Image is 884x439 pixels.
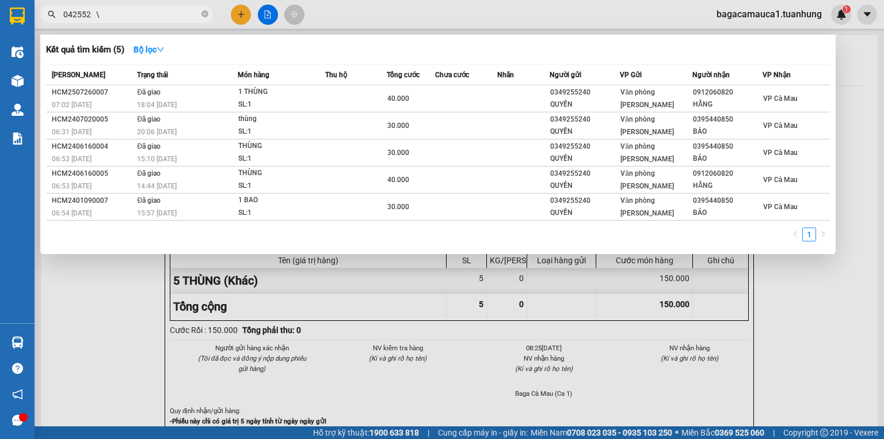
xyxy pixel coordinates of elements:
[12,389,23,400] span: notification
[238,99,325,111] div: SL: 1
[5,25,219,40] li: 85 [PERSON_NAME]
[238,126,325,138] div: SL: 1
[550,207,619,219] div: QUYỀN
[157,46,165,54] span: down
[12,133,24,145] img: solution-icon
[802,228,816,241] li: 1
[497,71,514,79] span: Nhãn
[620,88,674,109] span: Văn phòng [PERSON_NAME]
[788,228,802,241] li: Previous Page
[387,94,409,103] span: 40.000
[124,40,174,59] button: Bộ lọcdown
[52,86,134,99] div: HCM2507260007
[620,169,674,190] span: Văn phòng [PERSON_NAME]
[693,207,762,219] div: BẢO
[803,228,816,241] a: 1
[550,86,619,99] div: 0349255240
[12,415,23,426] span: message
[12,104,24,116] img: warehouse-icon
[693,113,762,126] div: 0395440850
[137,115,161,123] span: Đã giao
[238,86,325,99] div: 1 THÙNG
[238,180,325,192] div: SL: 1
[48,10,56,18] span: search
[137,155,177,163] span: 15:10 [DATE]
[52,141,134,153] div: HCM2406160004
[52,71,105,79] span: [PERSON_NAME]
[238,140,325,153] div: THÙNG
[763,71,791,79] span: VP Nhận
[134,45,165,54] strong: Bộ lọc
[620,142,674,163] span: Văn phòng [PERSON_NAME]
[550,71,581,79] span: Người gửi
[816,228,830,241] li: Next Page
[387,149,409,157] span: 30.000
[550,126,619,138] div: QUYỀN
[46,44,124,56] h3: Kết quả tìm kiếm ( 5 )
[5,40,219,54] li: 02839.63.63.63
[387,176,409,184] span: 40.000
[763,176,798,184] span: VP Cà Mau
[52,101,92,109] span: 07:02 [DATE]
[137,209,177,217] span: 15:57 [DATE]
[820,230,826,237] span: right
[550,180,619,192] div: QUYỀN
[550,99,619,111] div: QUYỀN
[137,169,161,177] span: Đã giao
[763,149,798,157] span: VP Cà Mau
[52,182,92,190] span: 06:53 [DATE]
[137,71,168,79] span: Trạng thái
[550,168,619,180] div: 0349255240
[763,122,798,130] span: VP Cà Mau
[201,9,208,20] span: close-circle
[550,141,619,153] div: 0349255240
[238,113,325,126] div: thùng
[387,71,420,79] span: Tổng cước
[435,71,469,79] span: Chưa cước
[620,196,674,217] span: Văn phòng [PERSON_NAME]
[201,10,208,17] span: close-circle
[693,126,762,138] div: BẢO
[693,168,762,180] div: 0912060820
[137,128,177,136] span: 20:06 [DATE]
[763,94,798,103] span: VP Cà Mau
[692,71,730,79] span: Người nhận
[66,42,75,51] span: phone
[66,7,163,22] b: [PERSON_NAME]
[52,128,92,136] span: 06:31 [DATE]
[52,113,134,126] div: HCM2407020005
[387,203,409,211] span: 30.000
[620,71,642,79] span: VP Gửi
[550,153,619,165] div: QUYỀN
[52,195,134,207] div: HCM2401090007
[52,209,92,217] span: 06:54 [DATE]
[63,8,199,21] input: Tìm tên, số ĐT hoặc mã đơn
[325,71,347,79] span: Thu hộ
[238,153,325,165] div: SL: 1
[66,28,75,37] span: environment
[693,180,762,192] div: HẰNG
[550,113,619,126] div: 0349255240
[693,195,762,207] div: 0395440850
[52,155,92,163] span: 06:53 [DATE]
[693,99,762,111] div: HẰNG
[788,228,802,241] button: left
[137,142,161,150] span: Đã giao
[137,196,161,205] span: Đã giao
[137,182,177,190] span: 14:44 [DATE]
[238,194,325,207] div: 1 BAO
[12,363,23,374] span: question-circle
[238,71,269,79] span: Món hàng
[693,153,762,165] div: BẢO
[550,195,619,207] div: 0349255240
[792,230,799,237] span: left
[137,101,177,109] span: 18:04 [DATE]
[387,122,409,130] span: 30.000
[10,7,25,25] img: logo-vxr
[238,207,325,219] div: SL: 1
[693,86,762,99] div: 0912060820
[5,72,129,116] b: GỬI : Văn phòng [PERSON_NAME]
[816,228,830,241] button: right
[12,75,24,87] img: warehouse-icon
[137,88,161,96] span: Đã giao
